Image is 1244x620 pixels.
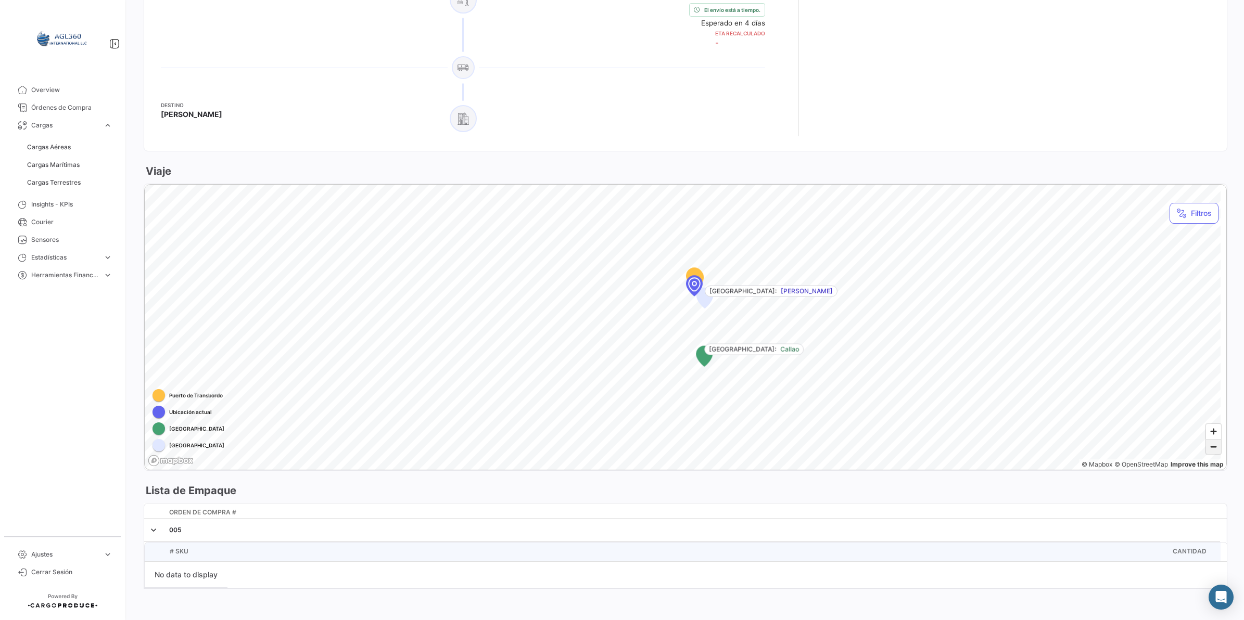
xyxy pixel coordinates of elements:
[23,157,117,173] a: Cargas Marítimas
[23,139,117,155] a: Cargas Aéreas
[8,81,117,99] a: Overview
[169,508,236,517] span: Orden de Compra #
[31,85,112,95] span: Overview
[161,109,222,120] span: [PERSON_NAME]
[704,6,760,14] span: El envío está a tiempo.
[103,253,112,262] span: expand_more
[31,103,112,112] span: Órdenes de Compra
[103,121,112,130] span: expand_more
[31,200,112,209] span: Insights - KPIs
[31,217,112,227] span: Courier
[780,345,799,354] span: Callao
[31,270,99,280] span: Herramientas Financieras
[144,164,171,178] h3: Viaje
[1206,440,1221,454] span: Zoom out
[169,408,212,416] span: Ubicación actual
[781,287,833,296] span: [PERSON_NAME]
[1171,460,1224,468] a: Map feedback
[1209,585,1234,610] div: Abrir Intercom Messenger
[145,562,227,588] div: No data to display
[161,101,222,109] app-card-info-title: Destino
[8,99,117,117] a: Órdenes de Compra
[169,525,1216,535] div: 005
[36,12,88,64] img: 64a6efb6-309f-488a-b1f1-3442125ebd42.png
[715,38,719,47] span: -
[169,424,224,433] span: [GEOGRAPHIC_DATA]
[31,235,112,244] span: Sensores
[170,547,188,556] span: # SKU
[31,550,99,559] span: Ajustes
[27,160,80,170] span: Cargas Marítimas
[8,213,117,231] a: Courier
[8,196,117,213] a: Insights - KPIs
[166,542,1169,561] datatable-header-cell: # SKU
[1082,460,1112,468] a: Mapbox
[165,503,1220,522] datatable-header-cell: Orden de Compra #
[715,29,765,37] app-card-info-title: ETA Recalculado
[1114,460,1168,468] a: OpenStreetMap
[8,231,117,249] a: Sensores
[686,275,703,296] div: Map marker
[31,567,112,577] span: Cerrar Sesión
[148,455,194,467] a: Mapbox logo
[144,483,236,498] h3: Lista de Empaque
[31,253,99,262] span: Estadísticas
[169,441,224,449] span: [GEOGRAPHIC_DATA]
[1169,542,1221,561] datatable-header-cell: Cantidad
[169,391,223,399] span: Puerto de Transbordo
[709,287,777,296] span: [GEOGRAPHIC_DATA]:
[145,185,1221,471] canvas: Map
[23,175,117,190] a: Cargas Terrestres
[1170,203,1218,224] button: Filtros
[1206,424,1221,439] button: Zoom in
[103,550,112,559] span: expand_more
[103,270,112,280] span: expand_more
[709,345,776,354] span: [GEOGRAPHIC_DATA]:
[27,143,71,152] span: Cargas Aéreas
[701,19,765,27] small: Esperado en 4 días
[31,121,99,130] span: Cargas
[27,178,81,187] span: Cargas Terrestres
[696,346,713,367] div: Map marker
[1173,547,1207,556] span: Cantidad
[1206,439,1221,454] button: Zoom out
